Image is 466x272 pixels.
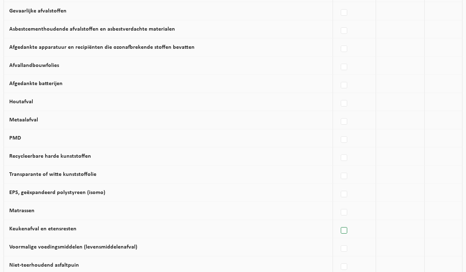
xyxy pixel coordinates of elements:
[9,8,67,14] label: Gevaarlijke afvalstoffen
[9,117,38,123] label: Metaalafval
[9,153,91,159] label: Recycleerbare harde kunststoffen
[9,172,96,177] label: Transparante of witte kunststoffolie
[9,262,79,268] label: Niet-teerhoudend asfaltpuin
[9,99,33,105] label: Houtafval
[9,226,76,232] label: Keukenafval en etensresten
[9,135,21,141] label: PMD
[9,45,195,50] label: Afgedankte apparatuur en recipiënten die ozonafbrekende stoffen bevatten
[9,244,137,250] label: Voormalige voedingsmiddelen (levensmiddelenafval)
[9,208,35,214] label: Matrassen
[9,81,63,87] label: Afgedankte batterijen
[9,63,59,68] label: Afvallandbouwfolies
[9,26,175,32] label: Asbestcementhoudende afvalstoffen en asbestverdachte materialen
[9,190,105,195] label: EPS, geëxpandeerd polystyreen (isomo)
